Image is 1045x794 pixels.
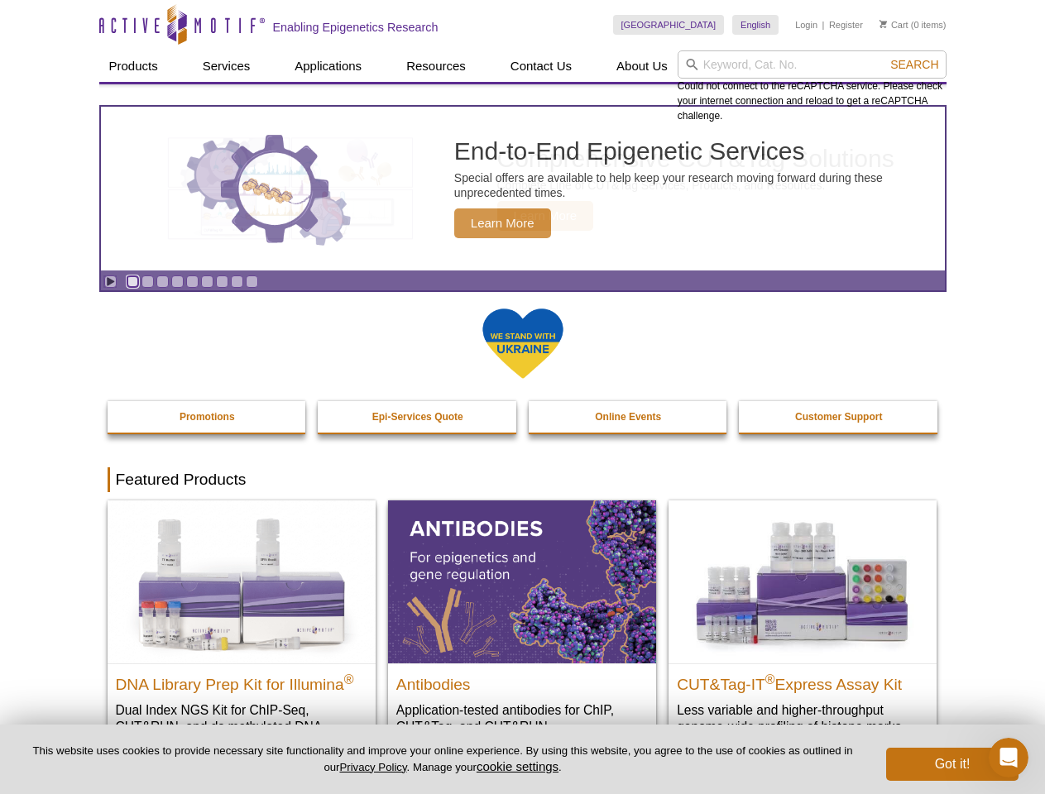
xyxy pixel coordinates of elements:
a: English [732,15,779,35]
iframe: Intercom live chat [989,738,1028,777]
a: Go to slide 5 [186,275,199,288]
h2: Antibodies [396,668,648,693]
a: Resources [396,50,476,82]
a: Contact Us [501,50,582,82]
a: DNA Library Prep Kit for Illumina DNA Library Prep Kit for Illumina® Dual Index NGS Kit for ChIP-... [108,500,376,768]
a: All Antibodies Antibodies Application-tested antibodies for ChIP, CUT&Tag, and CUT&RUN. [388,500,656,751]
p: This website uses cookies to provide necessary site functionality and improve your online experie... [26,744,859,775]
li: (0 items) [880,15,947,35]
img: DNA Library Prep Kit for Illumina [108,500,376,662]
h2: DNA Library Prep Kit for Illumina [116,668,367,693]
a: Services [193,50,261,82]
strong: Epi-Services Quote [372,411,463,423]
a: Register [829,19,863,31]
strong: Customer Support [795,411,882,423]
strong: Online Events [595,411,661,423]
a: Customer Support [739,401,939,433]
button: Search [885,57,943,72]
p: Application-tested antibodies for ChIP, CUT&Tag, and CUT&RUN. [396,701,648,735]
a: Products [99,50,168,82]
a: Go to slide 6 [201,275,213,288]
img: We Stand With Ukraine [482,307,564,380]
a: Online Events [529,401,729,433]
img: All Antibodies [388,500,656,662]
a: Login [795,19,817,31]
button: cookie settings [477,759,558,773]
a: CUT&Tag-IT® Express Assay Kit CUT&Tag-IT®Express Assay Kit Less variable and higher-throughput ge... [669,500,937,751]
strong: Promotions [180,411,235,423]
a: Go to slide 1 [127,275,139,288]
a: Privacy Policy [339,761,406,773]
div: Could not connect to the reCAPTCHA service. Please check your internet connection and reload to g... [678,50,947,123]
a: Promotions [108,401,308,433]
a: About Us [606,50,678,82]
a: Go to slide 3 [156,275,169,288]
a: Applications [285,50,372,82]
a: [GEOGRAPHIC_DATA] [613,15,725,35]
a: Go to slide 4 [171,275,184,288]
p: Dual Index NGS Kit for ChIP-Seq, CUT&RUN, and ds methylated DNA assays. [116,701,367,752]
input: Keyword, Cat. No. [678,50,947,79]
span: Search [890,58,938,71]
button: Got it! [886,748,1019,781]
a: Go to slide 8 [231,275,243,288]
h2: Featured Products [108,467,938,492]
h2: Enabling Epigenetics Research [273,20,439,35]
a: Cart [880,19,908,31]
li: | [822,15,825,35]
a: Epi-Services Quote [318,401,518,433]
sup: ® [344,672,354,686]
a: Go to slide 9 [246,275,258,288]
h2: CUT&Tag-IT Express Assay Kit [677,668,928,693]
img: CUT&Tag-IT® Express Assay Kit [669,500,937,662]
sup: ® [765,672,775,686]
img: Your Cart [880,20,887,28]
a: Toggle autoplay [104,275,117,288]
p: Less variable and higher-throughput genome-wide profiling of histone marks​. [677,701,928,735]
a: Go to slide 7 [216,275,228,288]
a: Go to slide 2 [141,275,154,288]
